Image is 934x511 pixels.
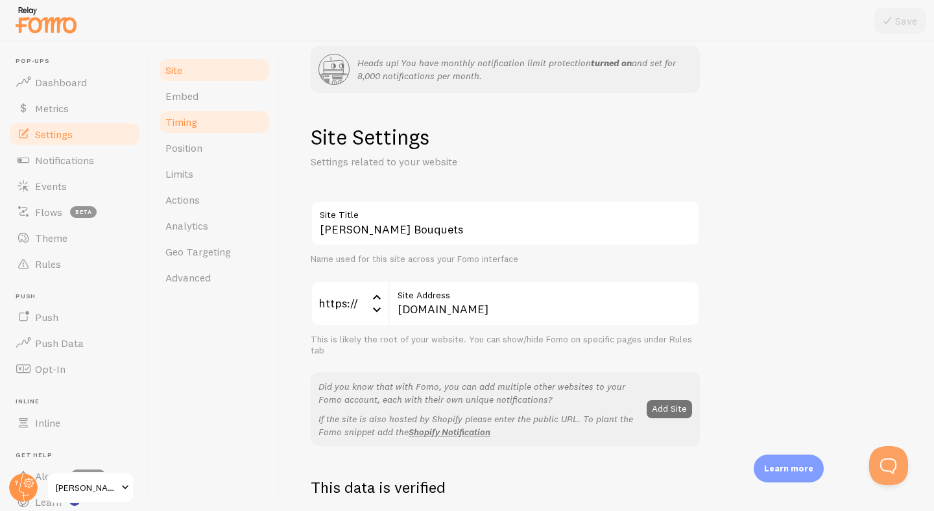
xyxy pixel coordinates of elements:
a: Push Data [8,330,141,356]
span: Alerts [35,469,63,482]
span: Actions [165,193,200,206]
img: fomo-relay-logo-orange.svg [14,3,78,36]
a: Site [158,57,271,83]
a: Analytics [158,213,271,239]
a: Embed [158,83,271,109]
span: Inline [16,398,141,406]
span: Inline [35,416,60,429]
span: Metrics [35,102,69,115]
span: [PERSON_NAME] Bouquets [56,480,117,495]
label: Site Address [389,281,700,303]
a: Geo Targeting [158,239,271,265]
a: Opt-In [8,356,141,382]
span: Push Data [35,337,84,350]
a: Settings [8,121,141,147]
a: Position [158,135,271,161]
strong: turned on [591,57,632,69]
span: Settings [35,128,73,141]
span: Analytics [165,219,208,232]
span: Get Help [16,451,141,460]
a: Inline [8,410,141,436]
div: https:// [311,281,389,326]
span: Position [165,141,202,154]
span: Timing [165,115,197,128]
span: Learn [35,495,62,508]
a: [PERSON_NAME] Bouquets [47,472,134,503]
span: Geo Targeting [165,245,231,258]
span: Pop-ups [16,57,141,65]
span: 1 new [71,469,106,482]
a: Metrics [8,95,141,121]
span: Push [16,292,141,301]
a: Events [8,173,141,199]
h2: This data is verified [311,477,700,497]
a: Push [8,304,141,330]
span: Opt-In [35,362,66,375]
div: This is likely the root of your website. You can show/hide Fomo on specific pages under Rules tab [311,334,700,357]
p: Heads up! You have monthly notification limit protection and set for 8,000 notifications per month. [357,56,692,82]
span: Site [165,64,182,77]
input: myhonestcompany.com [389,281,700,326]
iframe: Help Scout Beacon - Open [869,446,908,485]
a: Shopify Notification [409,426,490,438]
a: Actions [158,187,271,213]
a: Limits [158,161,271,187]
span: Push [35,311,58,324]
span: Events [35,180,67,193]
button: Add Site [647,400,692,418]
a: Advanced [158,265,271,291]
a: Timing [158,109,271,135]
a: Flows beta [8,199,141,225]
p: Did you know that with Fomo, you can add multiple other websites to your Fomo account, each with ... [318,380,639,406]
span: Embed [165,89,198,102]
a: Theme [8,225,141,251]
a: Dashboard [8,69,141,95]
h1: Site Settings [311,124,700,150]
span: Dashboard [35,76,87,89]
a: Rules [8,251,141,277]
p: Learn more [764,462,813,475]
span: Notifications [35,154,94,167]
p: Settings related to your website [311,154,622,169]
a: Notifications [8,147,141,173]
span: Rules [35,257,61,270]
span: Limits [165,167,193,180]
p: If the site is also hosted by Shopify please enter the public URL. To plant the Fomo snippet add the [318,412,639,438]
span: Advanced [165,271,211,284]
label: Site Title [311,200,700,222]
span: beta [70,206,97,218]
a: Alerts 1 new [8,463,141,489]
span: Theme [35,232,67,244]
div: Name used for this site across your Fomo interface [311,254,700,265]
div: Learn more [754,455,824,482]
span: Flows [35,206,62,219]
